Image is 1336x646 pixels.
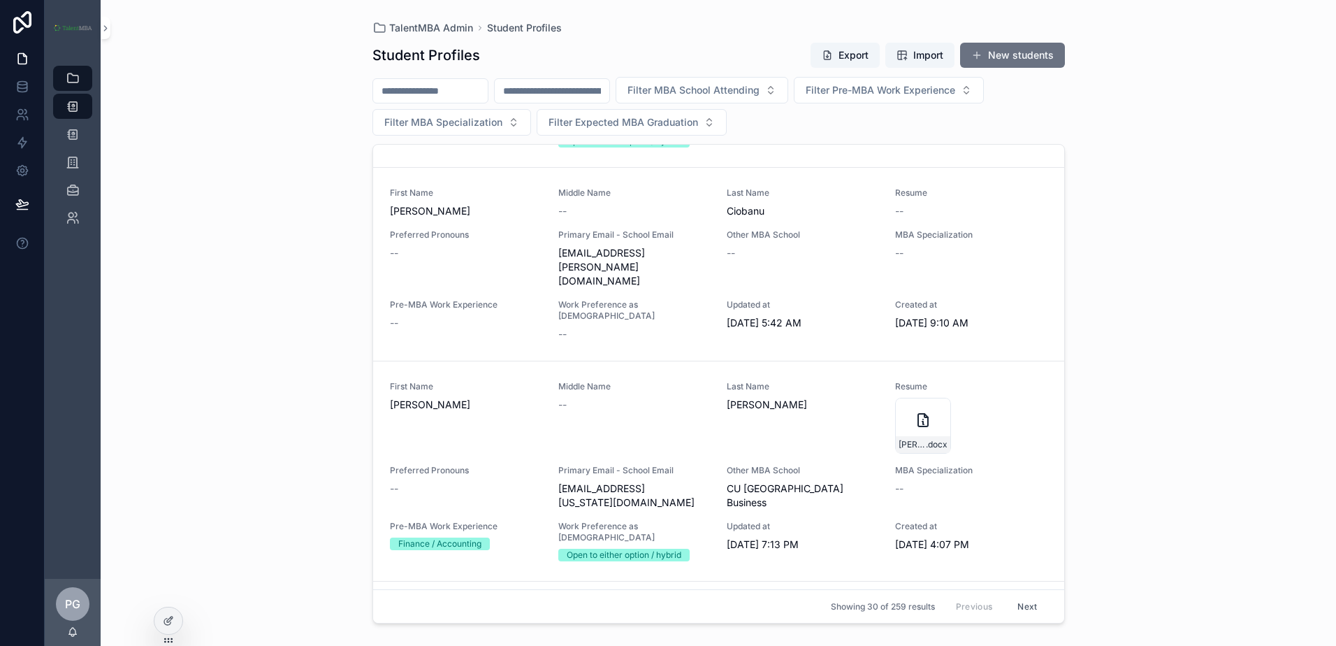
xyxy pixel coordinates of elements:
span: Last Name [727,187,878,199]
div: Open to either option / hybrid [567,549,681,561]
span: -- [895,482,903,496]
span: Created at [895,521,1047,532]
span: Preferred Pronouns [390,465,542,476]
span: [DATE] 9:10 AM [895,316,1047,330]
span: TalentMBA Admin [389,21,473,35]
span: Updated at [727,521,878,532]
span: Resume [895,381,1047,392]
span: -- [727,246,735,260]
button: New students [960,43,1065,68]
span: Work Preference as [DEMOGRAPHIC_DATA] [558,299,710,322]
span: Pre-MBA Work Experience [390,521,542,532]
button: Select Button [794,77,984,103]
a: First Name[PERSON_NAME]Middle Name--Last Name[PERSON_NAME]Resume[PERSON_NAME]-Resume.docxPreferre... [373,361,1064,582]
span: Updated at [727,299,878,310]
span: First Name [390,187,542,199]
span: Other MBA School [727,465,878,476]
span: -- [895,204,903,218]
span: Filter MBA Specialization [384,115,502,129]
span: Middle Name [558,381,710,392]
span: Middle Name [558,187,710,199]
button: Select Button [616,77,788,103]
span: Filter Pre-MBA Work Experience [806,83,955,97]
span: [PERSON_NAME] [390,398,542,412]
span: -- [558,398,567,412]
h1: Student Profiles [372,45,480,65]
span: [EMAIL_ADDRESS][PERSON_NAME][DOMAIN_NAME] [558,246,710,288]
button: Export [811,43,880,68]
span: Primary Email - School Email [558,229,710,241]
span: Showing 30 of 259 results [831,601,935,612]
a: TalentMBA Admin [372,21,473,35]
span: Ciobanu [727,204,878,218]
button: Import [885,43,954,68]
span: Resume [895,187,1047,199]
span: [DATE] 4:07 PM [895,538,1047,552]
button: Select Button [537,109,727,136]
span: Pre-MBA Work Experience [390,299,542,310]
span: MBA Specialization [895,229,1047,241]
span: [DATE] 7:13 PM [727,538,878,552]
span: Filter Expected MBA Graduation [549,115,698,129]
span: -- [558,327,567,341]
div: Finance / Accounting [398,538,481,550]
img: App logo [53,24,92,31]
span: .docx [926,439,947,450]
span: [PERSON_NAME] [727,398,878,412]
span: MBA Specialization [895,465,1047,476]
button: Select Button [372,109,531,136]
div: scrollable content [45,56,101,249]
span: [DATE] 5:42 AM [727,316,878,330]
span: Other MBA School [727,229,878,241]
span: [PERSON_NAME]-Resume [899,439,926,450]
button: Next [1008,596,1047,617]
span: Created at [895,299,1047,310]
span: -- [390,482,398,496]
a: First Name[PERSON_NAME]Middle Name--Last NameCiobanuResume--Preferred Pronouns--Primary Email - S... [373,168,1064,361]
span: CU [GEOGRAPHIC_DATA] Business [727,482,878,510]
span: -- [390,246,398,260]
span: -- [895,246,903,260]
span: Import [913,48,943,62]
span: First Name [390,381,542,392]
span: PG [65,596,80,612]
span: -- [390,316,398,330]
a: Student Profiles [487,21,562,35]
span: Preferred Pronouns [390,229,542,241]
span: Filter MBA School Attending [627,83,760,97]
span: [PERSON_NAME] [390,204,542,218]
span: Work Preference as [DEMOGRAPHIC_DATA] [558,521,710,543]
span: Primary Email - School Email [558,465,710,476]
span: Last Name [727,381,878,392]
span: -- [558,204,567,218]
span: [EMAIL_ADDRESS][US_STATE][DOMAIN_NAME] [558,482,710,510]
